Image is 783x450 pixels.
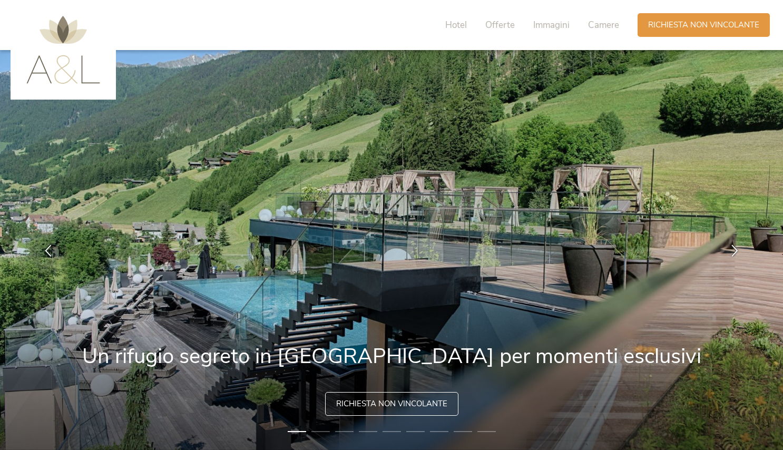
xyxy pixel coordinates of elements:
span: Hotel [445,19,467,31]
span: Offerte [485,19,515,31]
img: AMONTI & LUNARIS Wellnessresort [26,16,100,84]
span: Camere [588,19,619,31]
span: Immagini [533,19,570,31]
span: Richiesta non vincolante [648,19,759,31]
span: Richiesta non vincolante [336,398,447,409]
